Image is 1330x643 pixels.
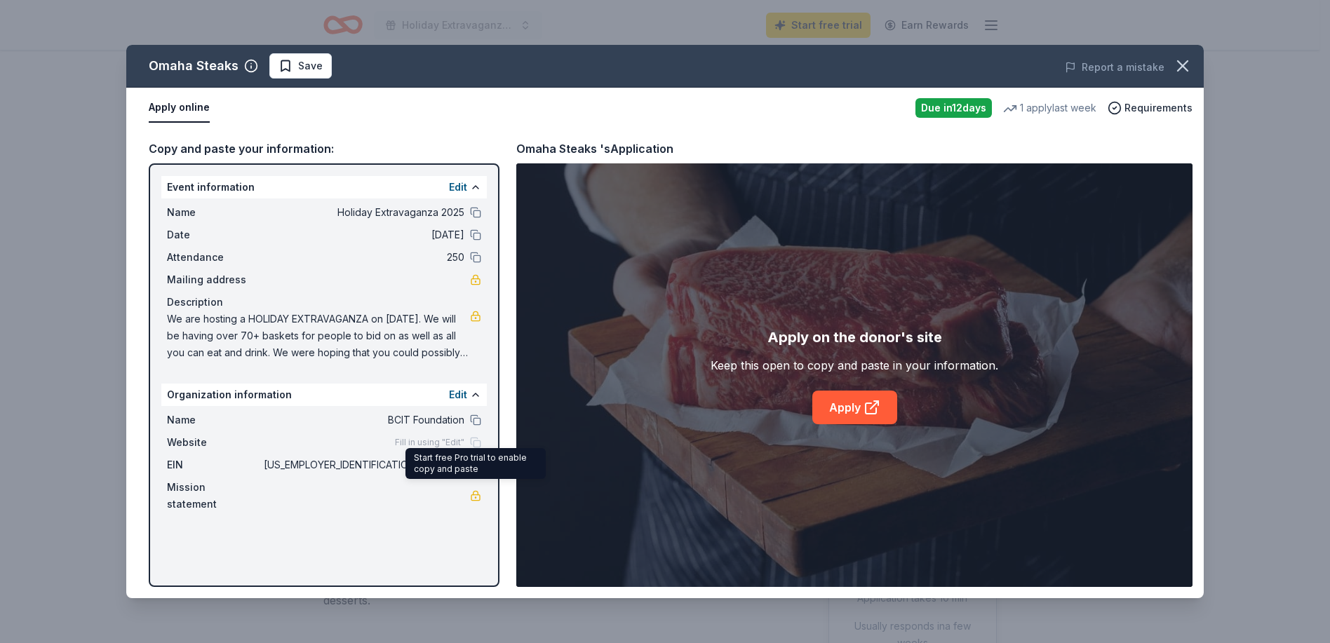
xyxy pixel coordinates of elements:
[269,53,332,79] button: Save
[1108,100,1193,116] button: Requirements
[161,176,487,198] div: Event information
[767,326,942,348] div: Apply on the donor's site
[161,384,487,406] div: Organization information
[167,204,261,221] span: Name
[167,434,261,451] span: Website
[711,357,998,374] div: Keep this open to copy and paste in your information.
[1003,100,1096,116] div: 1 apply last week
[1065,59,1164,76] button: Report a mistake
[167,311,470,361] span: We are hosting a HOLIDAY EXTRAVAGANZA on [DATE]. We will be having over 70+ baskets for people to...
[516,140,673,158] div: Omaha Steaks 's Application
[149,93,210,123] button: Apply online
[261,204,464,221] span: Holiday Extravaganza 2025
[261,456,464,473] span: [US_EMPLOYER_IDENTIFICATION_NUMBER]
[812,391,897,424] a: Apply
[149,55,239,77] div: Omaha Steaks
[915,98,992,118] div: Due in 12 days
[261,249,464,266] span: 250
[395,437,464,448] span: Fill in using "Edit"
[167,271,261,288] span: Mailing address
[261,226,464,243] span: [DATE]
[167,456,261,473] span: EIN
[298,57,323,74] span: Save
[167,412,261,428] span: Name
[167,249,261,266] span: Attendance
[167,479,261,513] span: Mission statement
[261,412,464,428] span: BCIT Foundation
[405,448,546,479] div: Start free Pro trial to enable copy and paste
[167,294,481,311] div: Description
[149,140,499,158] div: Copy and paste your information:
[449,386,467,403] button: Edit
[167,226,261,243] span: Date
[449,179,467,196] button: Edit
[1124,100,1193,116] span: Requirements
